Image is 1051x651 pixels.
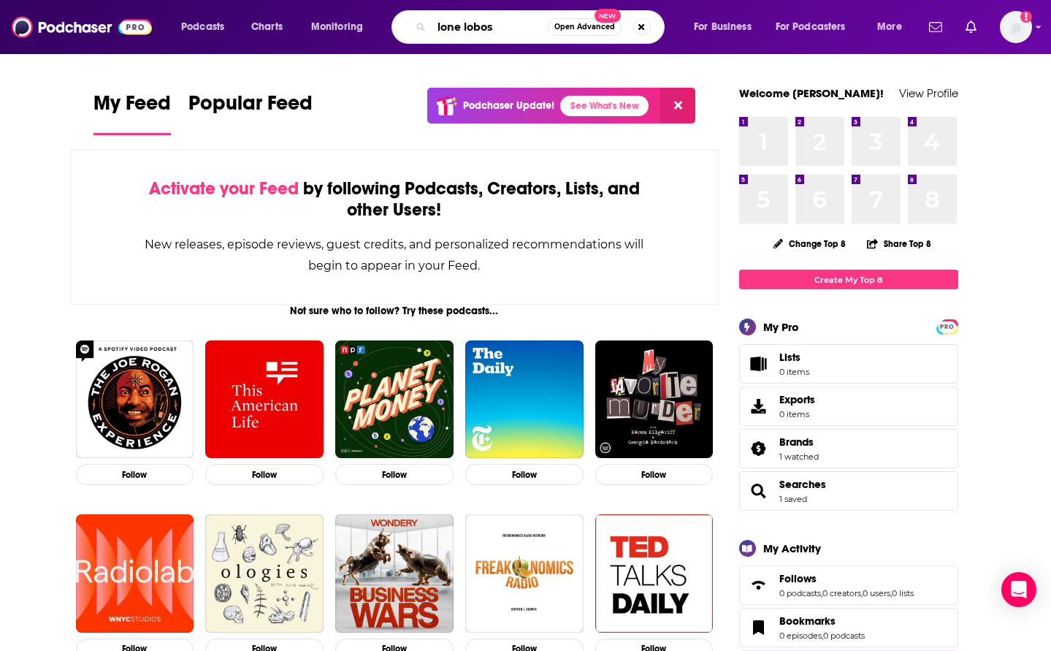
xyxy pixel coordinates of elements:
[861,588,863,598] span: ,
[739,566,958,605] span: Follows
[960,15,982,39] a: Show notifications dropdown
[70,305,719,317] div: Not sure who to follow? Try these podcasts...
[779,367,809,377] span: 0 items
[821,588,822,598] span: ,
[1000,11,1032,43] button: Show profile menu
[301,15,382,39] button: open menu
[463,99,554,112] p: Podchaser Update!
[149,178,299,199] span: Activate your Feed
[465,464,584,485] button: Follow
[739,471,958,511] span: Searches
[766,15,867,39] button: open menu
[776,17,846,37] span: For Podcasters
[763,320,799,334] div: My Pro
[779,494,807,504] a: 1 saved
[171,15,243,39] button: open menu
[744,354,773,374] span: Lists
[779,614,836,628] span: Bookmarks
[205,340,324,459] img: This American Life
[144,178,646,221] div: by following Podcasts, Creators, Lists, and other Users!
[822,588,861,598] a: 0 creators
[335,464,454,485] button: Follow
[779,435,819,449] a: Brands
[12,13,152,41] img: Podchaser - Follow, Share and Rate Podcasts
[765,235,855,253] button: Change Top 8
[465,514,584,633] img: Freakonomics Radio
[739,387,958,426] a: Exports
[779,478,826,491] a: Searches
[144,234,646,276] div: New releases, episode reviews, guest credits, and personalized recommendations will begin to appe...
[205,464,324,485] button: Follow
[779,572,914,585] a: Follows
[251,17,283,37] span: Charts
[560,96,649,116] a: See What's New
[877,17,902,37] span: More
[1020,11,1032,23] svg: Add a profile image
[1001,572,1036,607] div: Open Intercom Messenger
[744,396,773,416] span: Exports
[405,10,679,44] div: Search podcasts, credits, & more...
[739,429,958,468] span: Brands
[188,91,313,124] span: Popular Feed
[823,631,865,641] a: 0 podcasts
[739,86,884,100] a: Welcome [PERSON_NAME]!
[866,229,932,258] button: Share Top 8
[93,91,171,135] a: My Feed
[779,572,817,585] span: Follows
[779,393,815,406] span: Exports
[595,464,714,485] button: Follow
[779,351,800,364] span: Lists
[188,91,313,135] a: Popular Feed
[76,340,194,459] img: The Joe Rogan Experience
[311,17,363,37] span: Monitoring
[939,321,956,332] a: PRO
[432,15,548,39] input: Search podcasts, credits, & more...
[93,91,171,124] span: My Feed
[744,575,773,595] a: Follows
[744,617,773,638] a: Bookmarks
[242,15,291,39] a: Charts
[739,608,958,647] span: Bookmarks
[739,344,958,384] a: Lists
[744,481,773,501] a: Searches
[1000,11,1032,43] span: Logged in as rowan.sullivan
[899,86,958,100] a: View Profile
[779,409,815,419] span: 0 items
[1000,11,1032,43] img: User Profile
[684,15,770,39] button: open menu
[863,588,890,598] a: 0 users
[744,438,773,459] a: Brands
[335,514,454,633] img: Business Wars
[890,588,892,598] span: ,
[595,514,714,633] img: TED Talks Daily
[779,588,821,598] a: 0 podcasts
[694,17,752,37] span: For Business
[76,514,194,633] img: Radiolab
[779,614,865,628] a: Bookmarks
[205,514,324,633] img: Ologies with Alie Ward
[779,631,822,641] a: 0 episodes
[465,340,584,459] img: The Daily
[779,435,814,449] span: Brands
[892,588,914,598] a: 0 lists
[595,340,714,459] img: My Favorite Murder with Karen Kilgariff and Georgia Hardstark
[939,321,956,332] span: PRO
[779,351,809,364] span: Lists
[335,340,454,459] img: Planet Money
[554,23,615,31] span: Open Advanced
[548,18,622,36] button: Open AdvancedNew
[779,452,819,462] a: 1 watched
[76,464,194,485] button: Follow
